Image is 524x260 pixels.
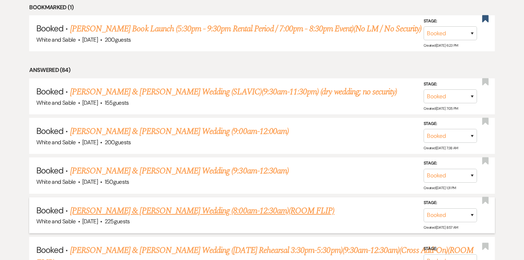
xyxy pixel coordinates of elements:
span: Created: [DATE] 7:38 AM [424,146,458,150]
li: Answered (84) [29,66,495,75]
a: [PERSON_NAME] & [PERSON_NAME] Wedding (SLAVIC)(9:30am-11:30pm) (dry wedding; no security) [70,85,397,98]
span: Created: [DATE] 8:57 AM [424,225,458,230]
span: Booked [36,244,63,255]
span: [DATE] [82,139,98,146]
span: 200 guests [105,139,131,146]
a: [PERSON_NAME] & [PERSON_NAME] Wedding (9:30am-12:30am) [70,165,289,177]
label: Stage: [424,17,477,25]
span: White and Sable [36,218,75,225]
a: [PERSON_NAME] & [PERSON_NAME] Wedding (8:00am-12:30am)(ROOM FLIP) [70,204,335,217]
span: White and Sable [36,99,75,106]
span: Created: [DATE] 1:31 PM [424,186,456,190]
span: Booked [36,165,63,176]
span: [DATE] [82,178,98,186]
span: 155 guests [105,99,129,106]
span: Created: [DATE] 6:23 PM [424,43,458,48]
span: Booked [36,86,63,97]
span: Booked [36,23,63,34]
span: Created: [DATE] 7:05 PM [424,106,458,111]
span: White and Sable [36,178,75,186]
li: Bookmarked (1) [29,3,495,12]
span: 225 guests [105,218,130,225]
a: [PERSON_NAME] Book Launch (5:30pm - 9:30pm Rental Period / 7:00pm - 8:30pm Event)(No LM / No Secu... [70,22,421,35]
span: White and Sable [36,36,75,43]
label: Stage: [424,160,477,167]
span: White and Sable [36,139,75,146]
a: [PERSON_NAME] & [PERSON_NAME] Wedding (9:00am-12:00am) [70,125,289,138]
span: [DATE] [82,36,98,43]
span: [DATE] [82,218,98,225]
label: Stage: [424,80,477,88]
span: Booked [36,125,63,136]
span: 150 guests [105,178,129,186]
label: Stage: [424,120,477,128]
span: 200 guests [105,36,131,43]
label: Stage: [424,245,477,253]
span: Booked [36,205,63,216]
span: [DATE] [82,99,98,106]
label: Stage: [424,199,477,207]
